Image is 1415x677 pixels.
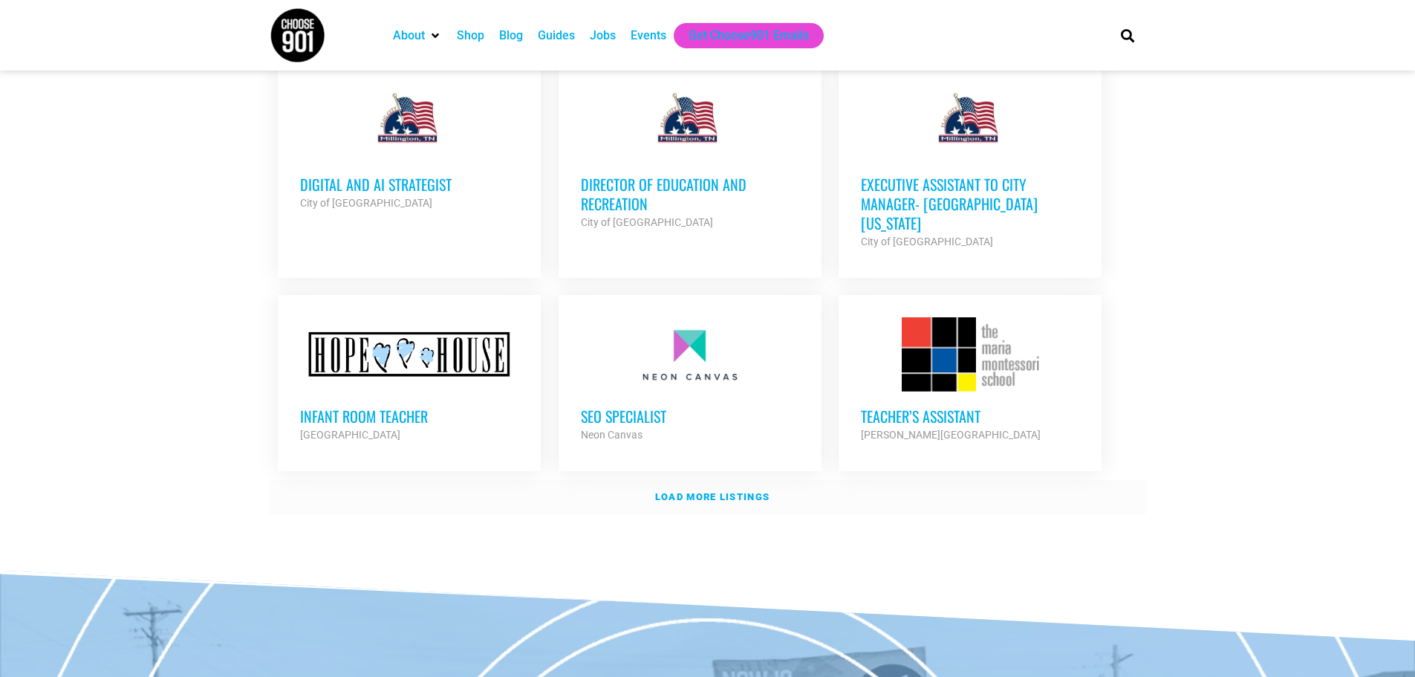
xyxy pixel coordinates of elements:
strong: Neon Canvas [581,429,643,441]
a: Teacher’s Assistant [PERSON_NAME][GEOGRAPHIC_DATA] [839,295,1102,466]
a: Digital and AI Strategist City of [GEOGRAPHIC_DATA] [278,63,541,234]
strong: City of [GEOGRAPHIC_DATA] [300,197,432,209]
a: Shop [457,27,484,45]
strong: [GEOGRAPHIC_DATA] [300,429,400,441]
div: Search [1115,23,1139,48]
h3: Infant Room Teacher [300,406,518,426]
a: Guides [538,27,575,45]
a: Blog [499,27,523,45]
h3: Director of Education and Recreation [581,175,799,213]
a: Get Choose901 Emails [689,27,809,45]
a: Executive Assistant to City Manager- [GEOGRAPHIC_DATA] [US_STATE] City of [GEOGRAPHIC_DATA] [839,63,1102,273]
h3: Executive Assistant to City Manager- [GEOGRAPHIC_DATA] [US_STATE] [861,175,1079,233]
nav: Main nav [386,23,1096,48]
h3: Digital and AI Strategist [300,175,518,194]
h3: SEO Specialist [581,406,799,426]
a: About [393,27,425,45]
div: About [386,23,449,48]
a: SEO Specialist Neon Canvas [559,295,822,466]
a: Infant Room Teacher [GEOGRAPHIC_DATA] [278,295,541,466]
h3: Teacher’s Assistant [861,406,1079,426]
a: Director of Education and Recreation City of [GEOGRAPHIC_DATA] [559,63,822,253]
a: Load more listings [270,480,1146,514]
strong: [PERSON_NAME][GEOGRAPHIC_DATA] [861,429,1041,441]
strong: City of [GEOGRAPHIC_DATA] [861,236,993,247]
a: Events [631,27,666,45]
strong: Load more listings [655,491,770,502]
strong: City of [GEOGRAPHIC_DATA] [581,216,713,228]
a: Jobs [590,27,616,45]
